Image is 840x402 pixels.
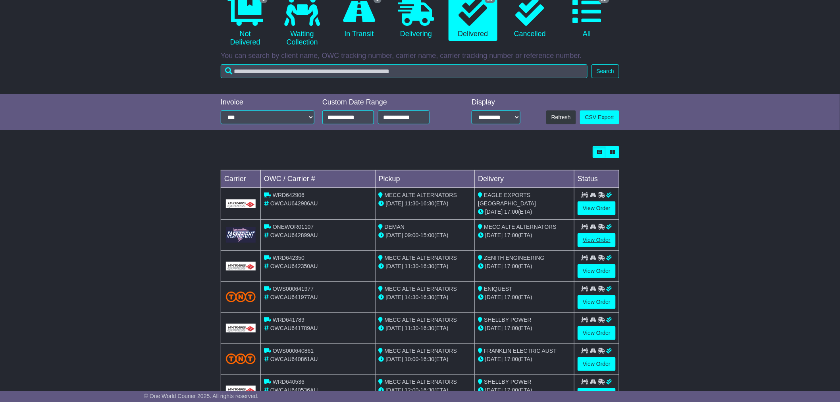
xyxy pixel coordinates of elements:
span: MECC ALTE ALTERNATORS [484,224,557,230]
span: [DATE] [386,387,403,393]
p: You can search by client name, OWC tracking number, carrier name, carrier tracking number or refe... [221,52,619,60]
span: MECC ALTE ALTERNATORS [385,379,457,385]
a: View Order [578,233,616,247]
span: ENIQUEST [484,286,512,292]
div: (ETA) [478,386,571,394]
span: 10:00 [405,356,419,362]
div: - (ETA) [379,199,472,208]
span: 11:30 [405,325,419,331]
span: 17:00 [504,356,518,362]
span: 16:30 [420,294,434,300]
a: View Order [578,201,616,215]
span: [DATE] [485,387,503,393]
td: Status [574,170,619,188]
span: MECC ALTE ALTERNATORS [385,317,457,323]
td: OWC / Carrier # [261,170,376,188]
span: [DATE] [485,232,503,238]
span: [DATE] [386,325,403,331]
span: 12:00 [405,387,419,393]
span: MECC ALTE ALTERNATORS [385,255,457,261]
span: 16:30 [420,200,434,207]
span: [DATE] [386,294,403,300]
img: TNT_Domestic.png [226,292,256,302]
span: FRANKLIN ELECTRIC AUST [484,348,557,354]
span: SHELLBY POWER [484,317,532,323]
span: OWCAU641977AU [270,294,318,300]
td: Delivery [475,170,574,188]
span: SHELLBY POWER [484,379,532,385]
span: 14:30 [405,294,419,300]
span: 16:30 [420,263,434,269]
span: 17:00 [504,294,518,300]
span: OWCAU642906AU [270,200,318,207]
span: [DATE] [485,294,503,300]
img: GetCarrierServiceLogo [226,386,256,394]
img: GetCarrierServiceLogo [226,324,256,332]
div: - (ETA) [379,231,472,240]
span: WRD641789 [273,317,304,323]
div: (ETA) [478,293,571,301]
span: [DATE] [485,325,503,331]
span: WRD642906 [273,192,304,198]
span: OWCAU642350AU [270,263,318,269]
span: 11:30 [405,263,419,269]
div: - (ETA) [379,355,472,363]
span: ZENITH ENGINEERING [484,255,544,261]
span: 16:30 [420,356,434,362]
a: View Order [578,388,616,402]
span: 16:30 [420,387,434,393]
span: EAGLE EXPORTS [GEOGRAPHIC_DATA] [478,192,536,207]
span: [DATE] [386,263,403,269]
span: OWCAU641789AU [270,325,318,331]
span: OWCAU640536AU [270,387,318,393]
span: 17:00 [504,387,518,393]
span: 09:00 [405,232,419,238]
div: - (ETA) [379,293,472,301]
td: Carrier [221,170,261,188]
div: - (ETA) [379,262,472,271]
span: [DATE] [386,232,403,238]
td: Pickup [375,170,475,188]
div: (ETA) [478,324,571,332]
span: 17:00 [504,325,518,331]
span: OWCAU640861AU [270,356,318,362]
span: 17:00 [504,263,518,269]
span: © One World Courier 2025. All rights reserved. [144,393,259,399]
span: MECC ALTE ALTERNATORS [385,286,457,292]
span: OWS000640861 [273,348,314,354]
img: GetCarrierServiceLogo [226,227,256,243]
a: View Order [578,357,616,371]
div: (ETA) [478,262,571,271]
button: Refresh [546,110,576,124]
img: GetCarrierServiceLogo [226,199,256,208]
span: [DATE] [485,263,503,269]
div: Display [472,98,520,107]
a: View Order [578,295,616,309]
span: [DATE] [485,209,503,215]
div: (ETA) [478,355,571,363]
span: WRD642350 [273,255,304,261]
span: MECC ALTE ALTERNATORS [385,348,457,354]
div: (ETA) [478,231,571,240]
span: 17:00 [504,232,518,238]
div: Invoice [221,98,314,107]
span: [DATE] [386,356,403,362]
span: OWCAU642899AU [270,232,318,238]
span: 17:00 [504,209,518,215]
button: Search [591,64,619,78]
span: OWS000641977 [273,286,314,292]
span: DEMAN [385,224,405,230]
div: - (ETA) [379,324,472,332]
span: [DATE] [386,200,403,207]
span: 15:00 [420,232,434,238]
a: View Order [578,264,616,278]
div: - (ETA) [379,386,472,394]
span: 11:30 [405,200,419,207]
span: ONEWOR01107 [273,224,314,230]
div: (ETA) [478,208,571,216]
span: 16:30 [420,325,434,331]
img: TNT_Domestic.png [226,354,256,364]
img: GetCarrierServiceLogo [226,262,256,271]
span: [DATE] [485,356,503,362]
span: WRD640536 [273,379,304,385]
